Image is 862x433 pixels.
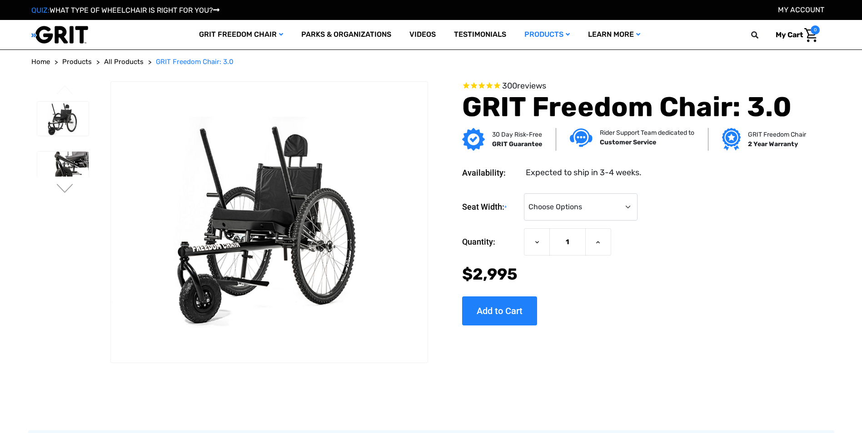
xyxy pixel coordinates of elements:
span: 300 reviews [502,81,546,91]
a: Products [62,57,92,67]
img: Grit freedom [722,128,741,151]
img: GRIT Freedom Chair: 3.0 [111,117,427,327]
img: GRIT Freedom Chair: 3.0 [37,102,89,136]
span: QUIZ: [31,6,50,15]
img: GRIT All-Terrain Wheelchair and Mobility Equipment [31,25,88,44]
img: Cart [804,28,817,42]
a: Home [31,57,50,67]
input: Add to Cart [462,296,537,325]
p: GRIT Freedom Chair [748,130,806,139]
img: GRIT Freedom Chair: 3.0 [37,152,89,186]
p: 30 Day Risk-Free [492,130,542,139]
button: Go to slide 3 of 3 [55,85,75,96]
a: Learn More [579,20,649,49]
button: Go to slide 2 of 3 [55,184,75,195]
a: All Products [104,57,144,67]
img: Customer service [570,128,593,147]
a: Account [778,5,824,14]
span: 0 [811,25,820,34]
p: Rider Support Team dedicated to [600,128,694,138]
span: $2,995 [462,265,518,284]
dt: Availability: [462,167,519,179]
a: Videos [400,20,445,49]
strong: 2 Year Warranty [748,140,798,148]
input: Search [755,25,769,44]
label: Seat Width: [462,193,519,221]
h1: GRIT Freedom Chair: 3.0 [462,91,803,123]
span: Rated 4.6 out of 5 stars 300 reviews [462,81,803,91]
label: Quantity: [462,228,519,256]
a: GRIT Freedom Chair [190,20,292,49]
strong: Customer Service [600,138,656,146]
nav: Breadcrumb [31,57,831,67]
a: QUIZ:WHAT TYPE OF WHEELCHAIR IS RIGHT FOR YOU? [31,6,219,15]
span: Products [62,58,92,66]
a: Products [515,20,579,49]
span: Home [31,58,50,66]
a: Cart with 0 items [769,25,820,44]
a: Testimonials [445,20,515,49]
span: My Cart [776,30,803,39]
strong: GRIT Guarantee [492,140,542,148]
img: GRIT Guarantee [462,128,485,151]
dd: Expected to ship in 3-4 weeks. [526,167,642,179]
a: GRIT Freedom Chair: 3.0 [156,57,234,67]
span: All Products [104,58,144,66]
span: reviews [517,81,546,91]
a: Parks & Organizations [292,20,400,49]
span: GRIT Freedom Chair: 3.0 [156,58,234,66]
